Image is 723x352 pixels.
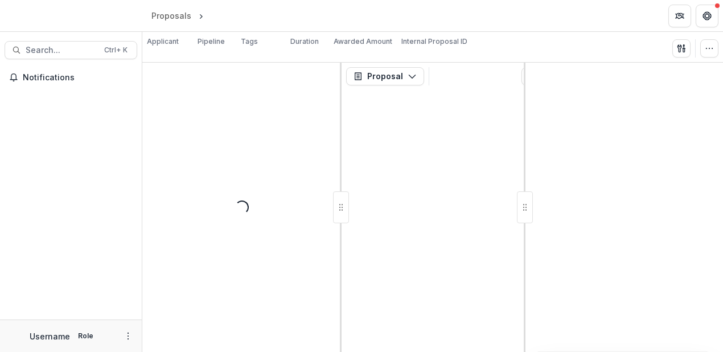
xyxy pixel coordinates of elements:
button: Notifications [5,68,137,87]
p: Awarded Amount [334,36,392,47]
nav: breadcrumb [147,7,254,24]
span: Notifications [23,73,133,83]
div: Ctrl + K [102,44,130,56]
button: Proposal [346,67,424,85]
button: More [121,329,135,343]
span: Search... [26,46,97,55]
p: Role [75,331,97,341]
p: Duration [290,36,319,47]
p: Applicant [147,36,179,47]
button: Partners [668,5,691,27]
a: Proposals [147,7,196,24]
p: Pipeline [198,36,225,47]
div: Proposals [151,10,191,22]
p: Username [30,330,70,342]
button: Get Help [696,5,718,27]
p: Internal Proposal ID [401,36,467,47]
button: View Attached Files [521,67,540,85]
button: Search... [5,41,137,59]
p: Tags [241,36,258,47]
